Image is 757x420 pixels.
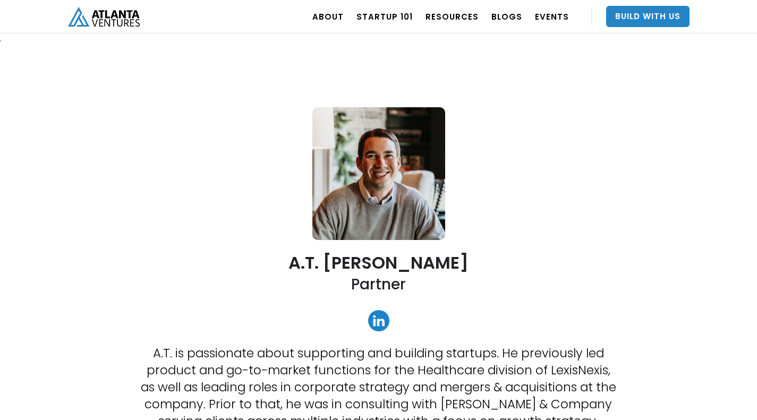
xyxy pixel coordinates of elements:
h2: A.T. [PERSON_NAME] [288,253,469,272]
a: RESOURCES [426,2,479,31]
a: Startup 101 [356,2,413,31]
a: ABOUT [312,2,344,31]
h2: Partner [351,275,406,294]
a: Build With Us [606,6,690,27]
a: BLOGS [491,2,522,31]
a: EVENTS [535,2,569,31]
